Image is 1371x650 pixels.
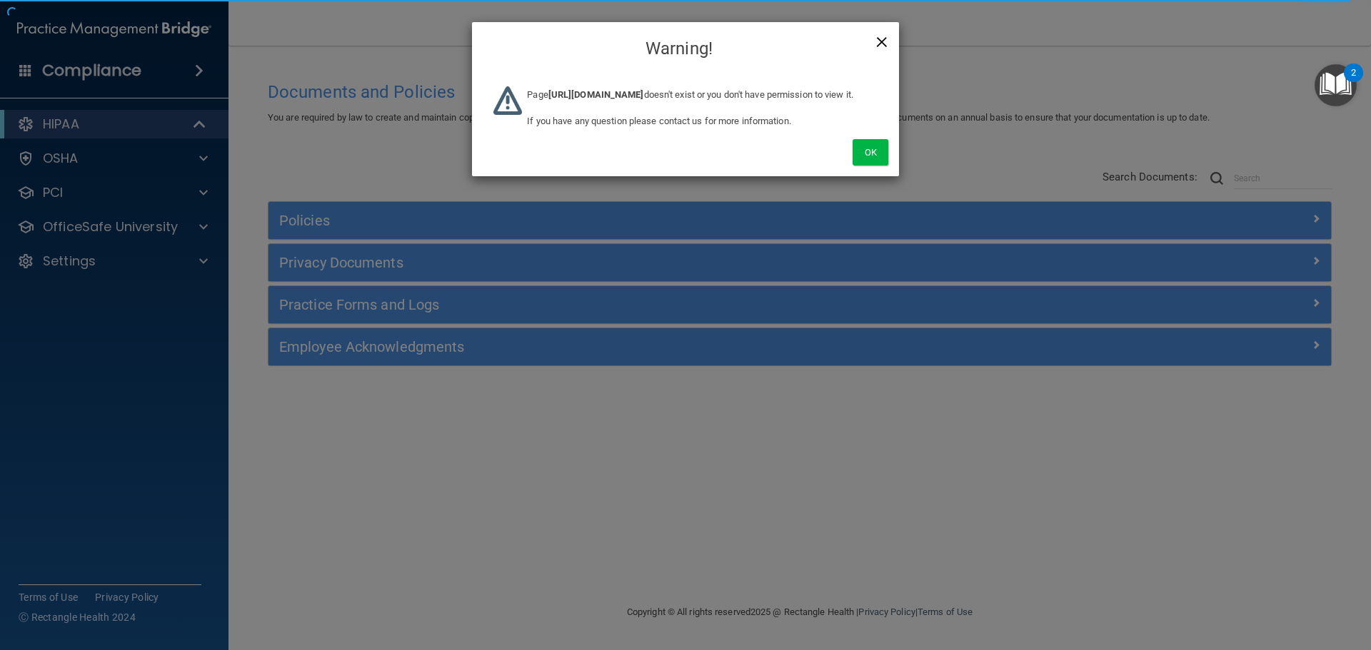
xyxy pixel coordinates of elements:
[548,89,644,100] b: [URL][DOMAIN_NAME]
[527,86,878,103] p: Page doesn't exist or you don't have permission to view it.
[875,26,888,54] span: ×
[493,86,522,115] img: warning-logo.669c17dd.png
[853,139,888,166] button: Ok
[483,33,888,64] h4: Warning!
[527,113,878,130] p: If you have any question please contact us for more information.
[1351,73,1356,91] div: 2
[1315,64,1357,106] button: Open Resource Center, 2 new notifications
